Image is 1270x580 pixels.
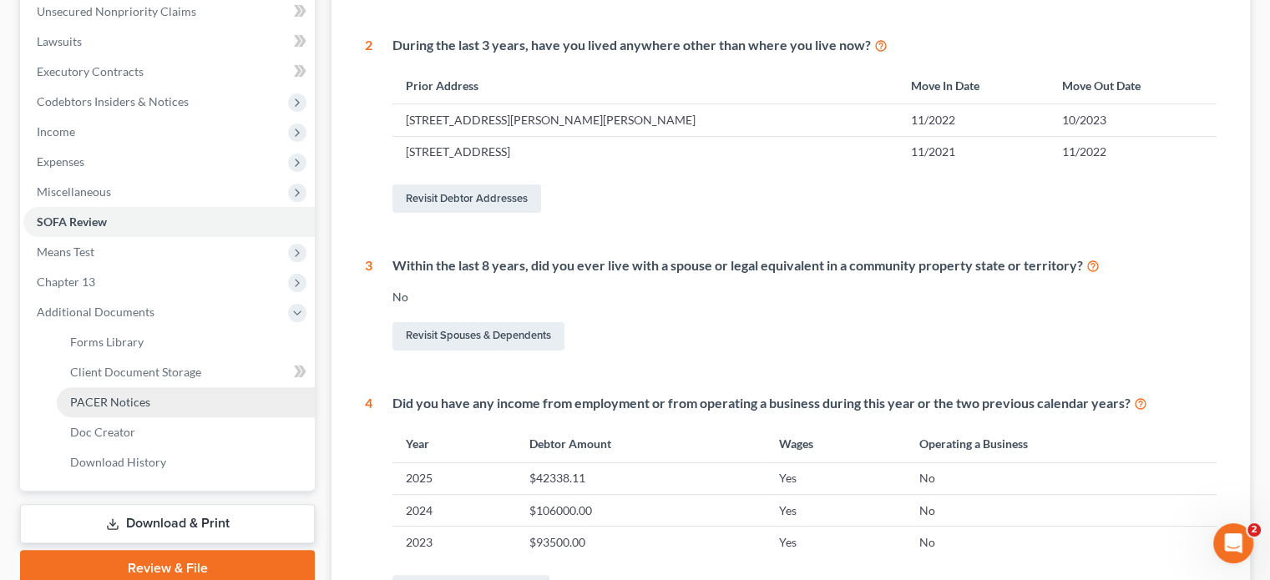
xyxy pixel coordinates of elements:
[392,426,515,462] th: Year
[57,447,315,477] a: Download History
[515,495,765,527] td: $106000.00
[392,256,1217,275] div: Within the last 8 years, did you ever live with a spouse or legal equivalent in a community prope...
[37,305,154,319] span: Additional Documents
[905,426,1217,462] th: Operating a Business
[515,426,765,462] th: Debtor Amount
[70,425,135,439] span: Doc Creator
[37,94,189,108] span: Codebtors Insiders & Notices
[515,527,765,558] td: $93500.00
[57,357,315,387] a: Client Document Storage
[905,527,1217,558] td: No
[392,394,1217,413] div: Did you have any income from employment or from operating a business during this year or the two ...
[365,36,372,217] div: 2
[1213,523,1253,563] iframe: Intercom live chat
[765,495,905,527] td: Yes
[392,462,515,494] td: 2025
[37,34,82,48] span: Lawsuits
[23,27,315,57] a: Lawsuits
[392,527,515,558] td: 2023
[765,462,905,494] td: Yes
[897,104,1049,136] td: 11/2022
[765,426,905,462] th: Wages
[70,365,201,379] span: Client Document Storage
[37,4,196,18] span: Unsecured Nonpriority Claims
[37,245,94,259] span: Means Test
[905,462,1217,494] td: No
[897,136,1049,168] td: 11/2021
[37,64,144,78] span: Executory Contracts
[23,207,315,237] a: SOFA Review
[70,335,144,349] span: Forms Library
[23,57,315,87] a: Executory Contracts
[515,462,765,494] td: $42338.11
[392,289,1217,305] div: No
[365,256,372,354] div: 3
[905,495,1217,527] td: No
[37,275,95,289] span: Chapter 13
[392,36,1217,55] div: During the last 3 years, have you lived anywhere other than where you live now?
[765,527,905,558] td: Yes
[392,322,564,351] a: Revisit Spouses & Dependents
[1049,136,1217,168] td: 11/2022
[57,417,315,447] a: Doc Creator
[897,68,1049,103] th: Move In Date
[1049,68,1217,103] th: Move Out Date
[57,387,315,417] a: PACER Notices
[57,327,315,357] a: Forms Library
[392,104,897,136] td: [STREET_ADDRESS][PERSON_NAME][PERSON_NAME]
[37,124,75,139] span: Income
[37,154,84,169] span: Expenses
[37,214,107,229] span: SOFA Review
[1049,104,1217,136] td: 10/2023
[392,495,515,527] td: 2024
[70,455,166,469] span: Download History
[392,184,541,213] a: Revisit Debtor Addresses
[37,184,111,199] span: Miscellaneous
[1247,523,1261,537] span: 2
[70,395,150,409] span: PACER Notices
[392,136,897,168] td: [STREET_ADDRESS]
[20,504,315,543] a: Download & Print
[392,68,897,103] th: Prior Address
